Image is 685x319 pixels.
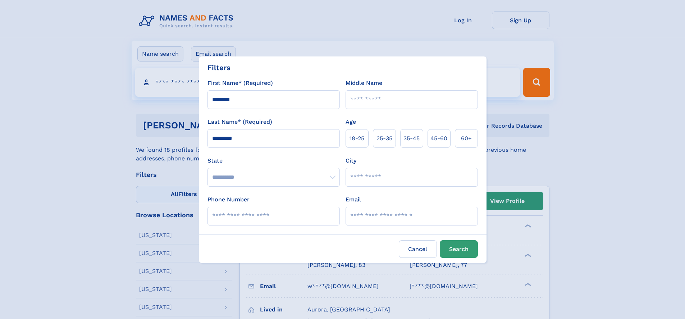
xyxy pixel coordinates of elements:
[440,240,478,258] button: Search
[346,195,361,204] label: Email
[403,134,420,143] span: 35‑45
[346,79,382,87] label: Middle Name
[350,134,364,143] span: 18‑25
[346,118,356,126] label: Age
[207,118,272,126] label: Last Name* (Required)
[461,134,472,143] span: 60+
[376,134,392,143] span: 25‑35
[207,195,250,204] label: Phone Number
[399,240,437,258] label: Cancel
[346,156,356,165] label: City
[430,134,447,143] span: 45‑60
[207,79,273,87] label: First Name* (Required)
[207,156,340,165] label: State
[207,62,230,73] div: Filters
